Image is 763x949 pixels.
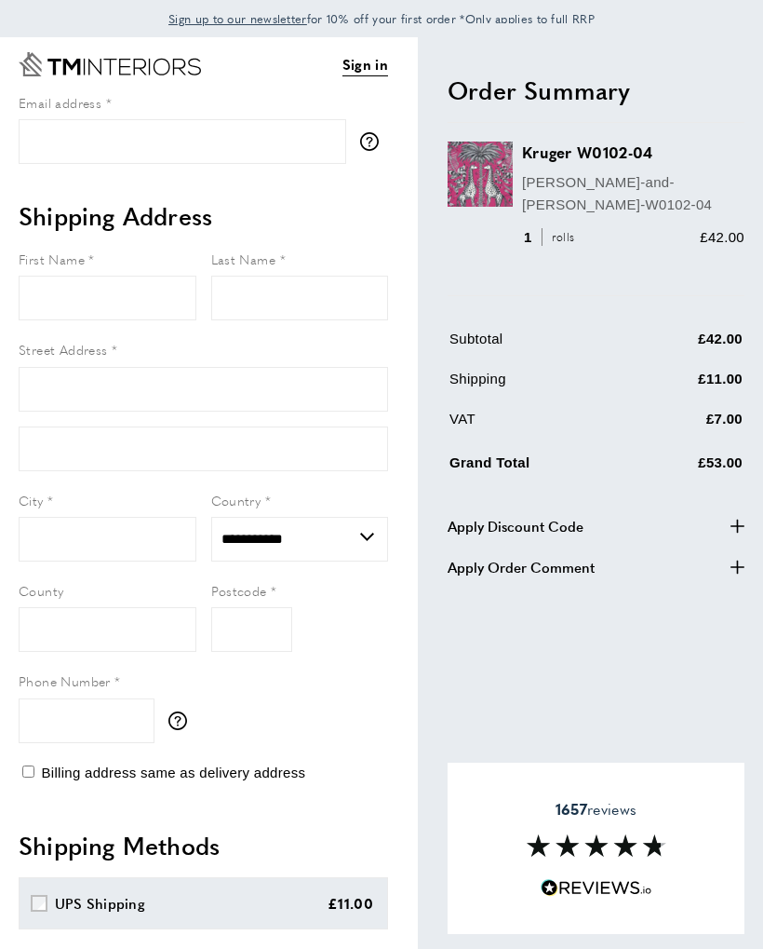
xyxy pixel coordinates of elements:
img: Reviews section [527,834,666,857]
span: Last Name [211,250,276,268]
td: £11.00 [639,368,743,404]
button: More information [168,712,196,730]
img: Kruger W0102-04 [448,142,513,207]
h2: Order Summary [448,74,744,107]
span: reviews [556,800,636,819]
td: Shipping [449,368,637,404]
span: Sign up to our newsletter [168,10,307,27]
td: £53.00 [639,448,743,488]
span: for 10% off your first order *Only applies to full RRP [168,10,595,27]
span: Country [211,491,261,509]
span: rolls [542,228,580,246]
td: £7.00 [639,408,743,444]
strong: 1657 [556,798,587,820]
input: Billing address same as delivery address [22,766,34,778]
img: Reviews.io 5 stars [541,879,652,897]
a: Sign up to our newsletter [168,9,307,28]
span: Postcode [211,581,267,600]
span: Apply Discount Code [448,515,583,537]
div: UPS Shipping [55,892,146,915]
div: 1 [522,226,581,249]
td: Grand Total [449,448,637,488]
div: £11.00 [328,892,373,915]
td: £42.00 [639,328,743,364]
span: County [19,581,63,600]
span: City [19,491,44,509]
a: Sign in [342,53,388,76]
span: Street Address [19,340,108,359]
span: Email address [19,93,101,112]
td: Subtotal [449,328,637,364]
span: First Name [19,250,85,268]
span: £42.00 [700,229,744,245]
span: Apply Order Comment [448,556,595,578]
span: Billing address same as delivery address [41,765,305,780]
h3: Kruger W0102-04 [522,142,744,163]
h2: Shipping Methods [19,829,388,862]
span: Phone Number [19,671,111,690]
a: Go to Home page [19,52,201,76]
button: More information [360,132,388,151]
td: VAT [449,408,637,444]
p: [PERSON_NAME]-and-[PERSON_NAME]-W0102-04 [522,171,744,216]
h2: Shipping Address [19,199,388,233]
